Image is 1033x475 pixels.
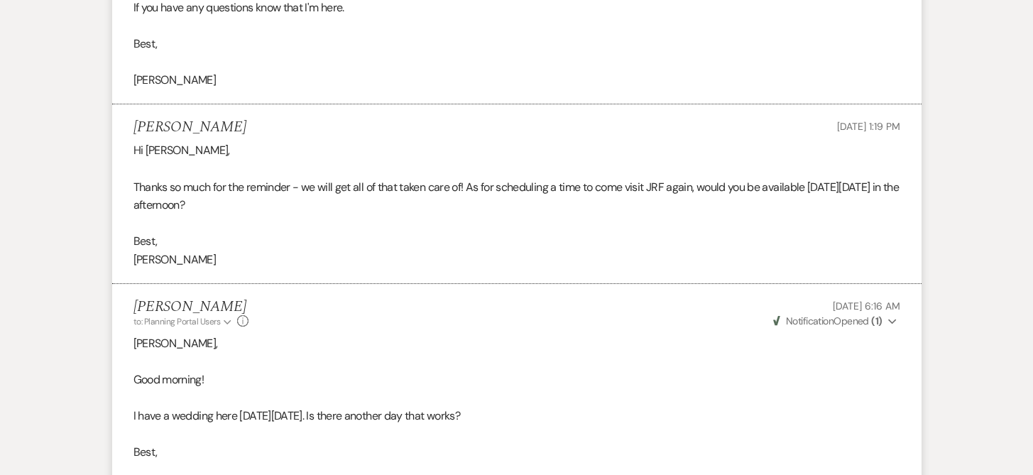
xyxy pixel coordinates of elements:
span: [DATE] 1:19 PM [837,120,900,133]
p: Best, [133,35,900,53]
span: Notification [786,315,833,327]
strong: ( 1 ) [871,315,882,327]
p: Hi [PERSON_NAME], [133,141,900,160]
p: Thanks so much for the reminder - we will get all of that taken care of! As for scheduling a time... [133,178,900,214]
p: Good morning! [133,371,900,389]
p: Best, [133,443,900,462]
h5: [PERSON_NAME] [133,119,246,136]
button: to: Planning Portal Users [133,315,234,328]
p: I have a wedding here [DATE][DATE]. Is there another day that works? [133,407,900,425]
p: Best, [133,232,900,251]
p: [PERSON_NAME], [133,334,900,353]
span: [DATE] 6:16 AM [833,300,900,312]
h5: [PERSON_NAME] [133,298,249,316]
span: Opened [773,315,882,327]
p: [PERSON_NAME] [133,71,900,89]
span: to: Planning Portal Users [133,316,221,327]
button: NotificationOpened (1) [771,314,900,329]
p: [PERSON_NAME] [133,251,900,269]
